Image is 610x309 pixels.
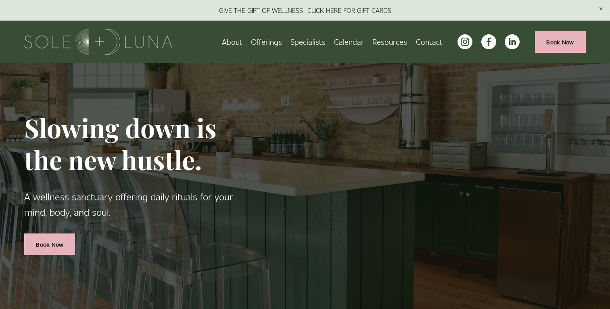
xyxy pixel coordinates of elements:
[334,35,364,49] a: Calendar
[416,35,443,49] a: Contact
[222,35,242,49] a: About
[24,112,256,176] h1: Slowing down is the new hustle.
[24,233,75,256] a: Book Now
[505,34,520,49] a: LinkedIn
[251,36,282,48] span: Offerings
[481,34,496,49] a: facebook-unauth
[372,36,407,48] span: Resources
[372,35,407,49] a: folder dropdown
[251,35,282,49] a: folder dropdown
[24,29,172,55] img: Sole + Luna
[535,31,586,53] a: Book Now
[457,34,472,49] a: instagram-unauth
[24,189,256,220] p: A wellness sanctuary offering daily rituals for your mind, body, and soul.
[290,35,326,49] a: Specialists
